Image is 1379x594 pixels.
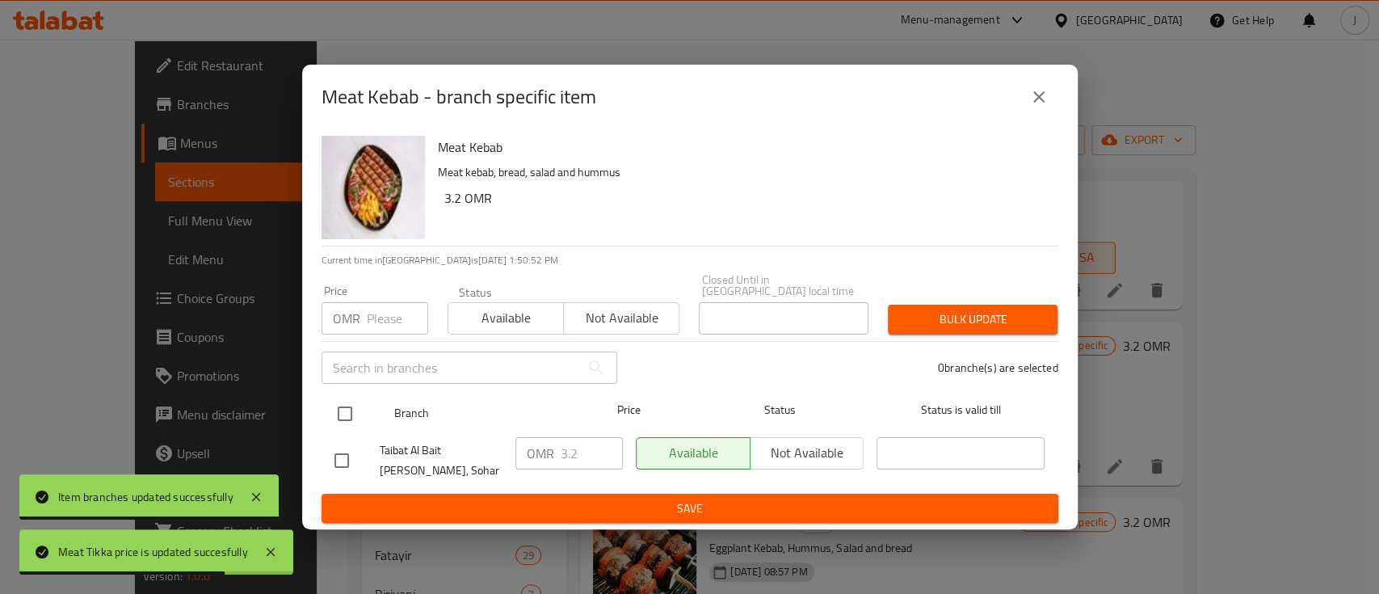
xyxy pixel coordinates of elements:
[448,302,564,335] button: Available
[438,162,1045,183] p: Meat kebab, bread, salad and hummus
[322,84,596,110] h2: Meat Kebab - branch specific item
[380,440,502,481] span: Taibat Al Bait [PERSON_NAME], Sohar
[322,494,1058,524] button: Save
[901,310,1045,330] span: Bulk update
[334,499,1045,519] span: Save
[58,543,248,561] div: Meat Tikka price is updated succesfully
[563,302,679,335] button: Not available
[561,437,623,470] input: Please enter price
[333,309,360,328] p: OMR
[1020,78,1058,116] button: close
[938,360,1058,376] p: 0 branche(s) are selected
[58,488,233,506] div: Item branches updated successfully
[322,352,580,384] input: Search in branches
[696,400,864,420] span: Status
[438,136,1045,158] h6: Meat Kebab
[877,400,1045,420] span: Status is valid till
[322,253,1058,268] p: Current time in [GEOGRAPHIC_DATA] is [DATE] 1:50:52 PM
[455,306,557,330] span: Available
[444,187,1045,209] h6: 3.2 OMR
[888,305,1057,335] button: Bulk update
[322,136,425,239] img: Meat Kebab
[394,403,562,423] span: Branch
[575,400,683,420] span: Price
[570,306,673,330] span: Not available
[367,302,428,335] input: Please enter price
[527,444,554,463] p: OMR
